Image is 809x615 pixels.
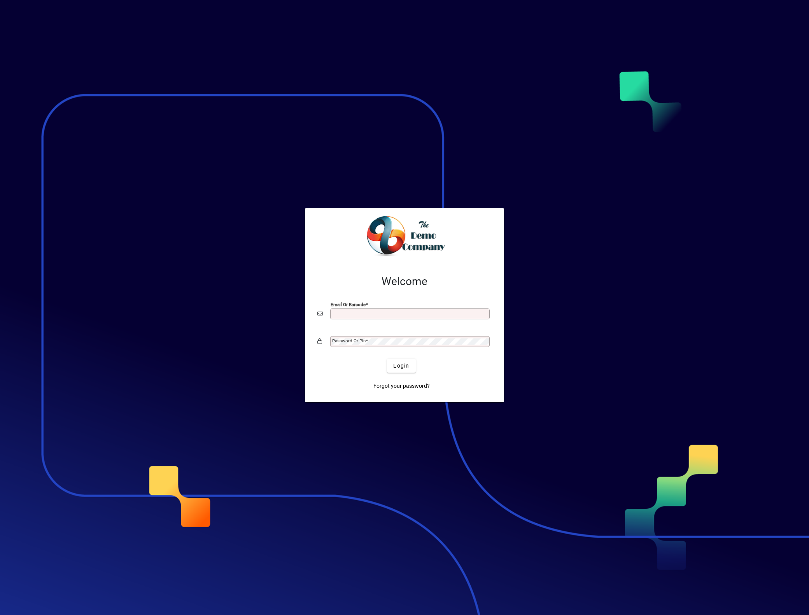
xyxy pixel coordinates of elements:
[393,362,409,370] span: Login
[373,382,430,390] span: Forgot your password?
[331,302,366,307] mat-label: Email or Barcode
[317,275,492,288] h2: Welcome
[387,359,415,373] button: Login
[332,338,366,343] mat-label: Password or Pin
[370,379,433,393] a: Forgot your password?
